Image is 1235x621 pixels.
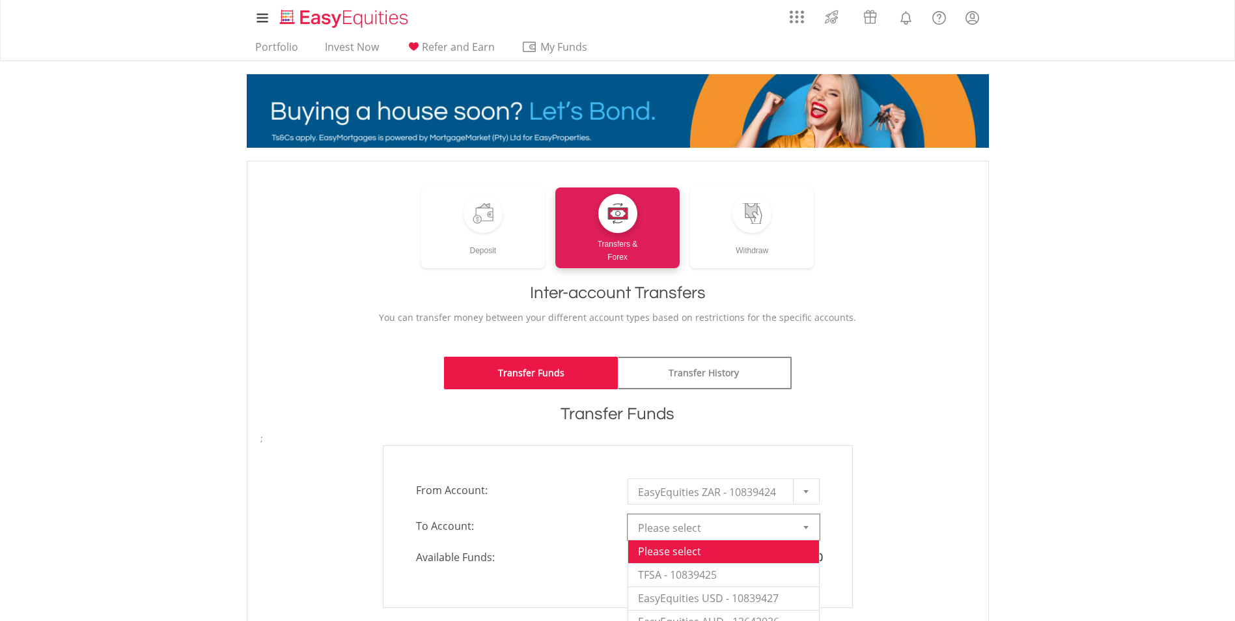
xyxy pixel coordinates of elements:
span: To Account: [406,514,618,538]
span: From Account: [406,478,618,502]
img: EasyEquities_Logo.png [277,8,413,29]
a: Notifications [889,3,923,29]
li: EasyEquities USD - 10839427 [628,586,819,610]
a: My Profile [956,3,989,32]
img: thrive-v2.svg [821,7,842,27]
li: TFSA - 10839425 [628,563,819,586]
div: Deposit [421,233,546,257]
p: You can transfer money between your different account types based on restrictions for the specifi... [260,311,975,324]
a: FAQ's and Support [923,3,956,29]
div: Transfers & Forex [555,233,680,264]
a: AppsGrid [781,3,812,24]
a: Withdraw [690,187,814,268]
span: Refer and Earn [422,40,495,54]
a: Transfer Funds [444,357,618,389]
h1: Transfer Funds [260,402,975,426]
img: vouchers-v2.svg [859,7,881,27]
a: Portfolio [250,40,303,61]
a: Vouchers [851,3,889,27]
li: Please select [628,540,819,563]
span: EasyEquities ZAR - 10839424 [638,479,790,505]
span: Available Funds: [406,550,618,565]
span: Please select [638,515,790,541]
a: Home page [275,3,413,29]
div: Withdraw [690,233,814,257]
a: Transfer History [618,357,792,389]
a: Deposit [421,187,546,268]
a: Transfers &Forex [555,187,680,268]
span: My Funds [521,38,607,55]
img: EasyMortage Promotion Banner [247,74,989,148]
a: Refer and Earn [400,40,500,61]
h1: Inter-account Transfers [260,281,975,305]
img: grid-menu-icon.svg [790,10,804,24]
a: Invest Now [320,40,384,61]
